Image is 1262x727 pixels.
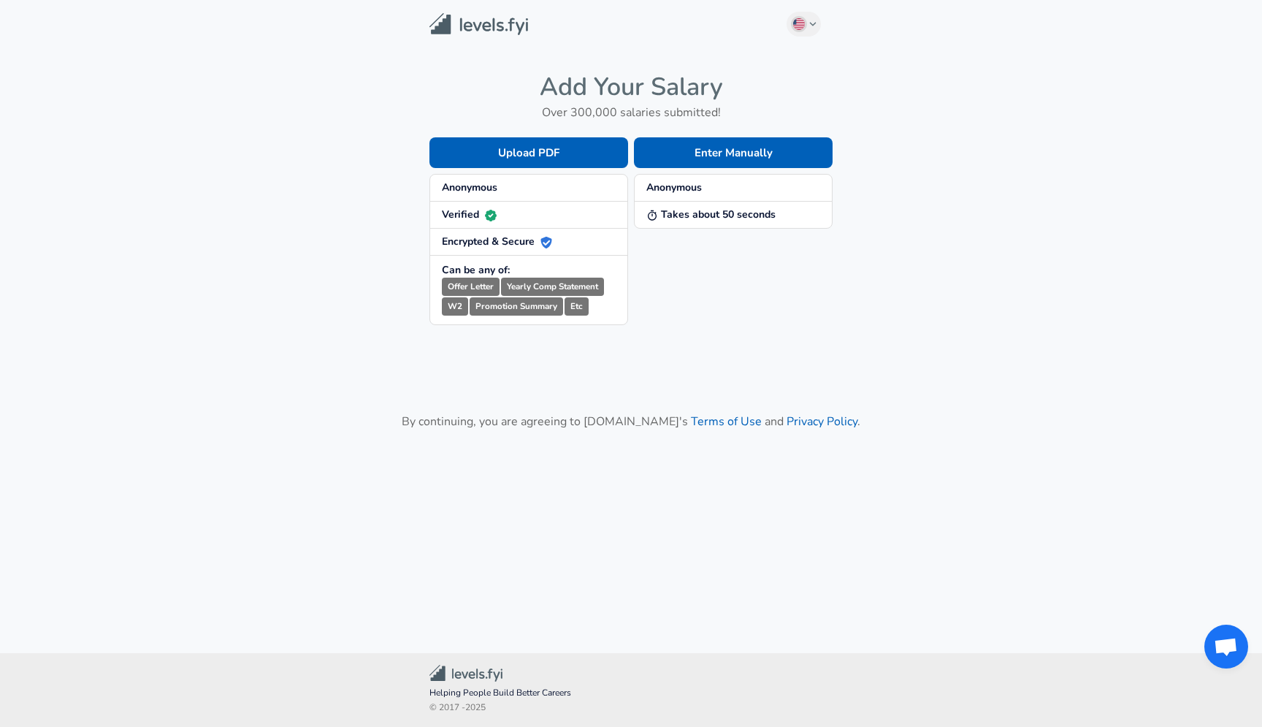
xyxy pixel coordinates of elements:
[470,297,563,316] small: Promotion Summary
[442,235,552,248] strong: Encrypted & Secure
[429,13,528,36] img: Levels.fyi
[429,72,833,102] h4: Add Your Salary
[442,263,510,277] strong: Can be any of:
[1204,625,1248,669] div: Open chat
[787,12,822,37] button: English (US)
[442,297,468,316] small: W2
[646,208,776,221] strong: Takes about 50 seconds
[787,414,857,430] a: Privacy Policy
[565,297,589,316] small: Etc
[429,102,833,123] h6: Over 300,000 salaries submitted!
[442,208,497,221] strong: Verified
[429,137,628,168] button: Upload PDF
[429,665,502,682] img: Levels.fyi Community
[501,278,604,296] small: Yearly Comp Statement
[429,701,833,715] span: © 2017 - 2025
[429,686,833,701] span: Helping People Build Better Careers
[442,278,500,296] small: Offer Letter
[691,414,762,430] a: Terms of Use
[646,180,702,194] strong: Anonymous
[793,18,805,30] img: English (US)
[442,180,497,194] strong: Anonymous
[634,137,833,168] button: Enter Manually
